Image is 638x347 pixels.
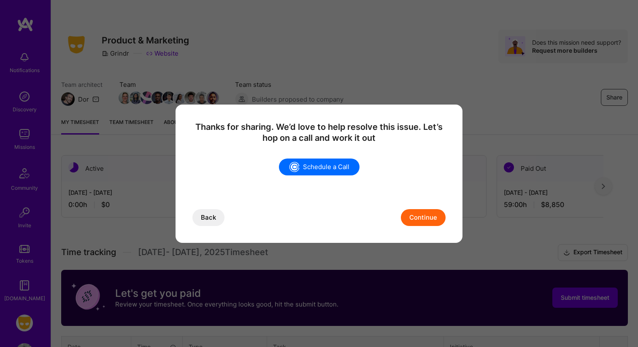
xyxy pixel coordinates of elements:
[192,121,446,143] h4: Thanks for sharing. We’d love to help resolve this issue. Let’s hop on a call and work it out
[176,105,462,243] div: modal
[289,162,300,172] img: refer
[192,209,224,226] button: Back
[401,209,446,226] button: Continue
[279,159,360,175] a: Schedule a Call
